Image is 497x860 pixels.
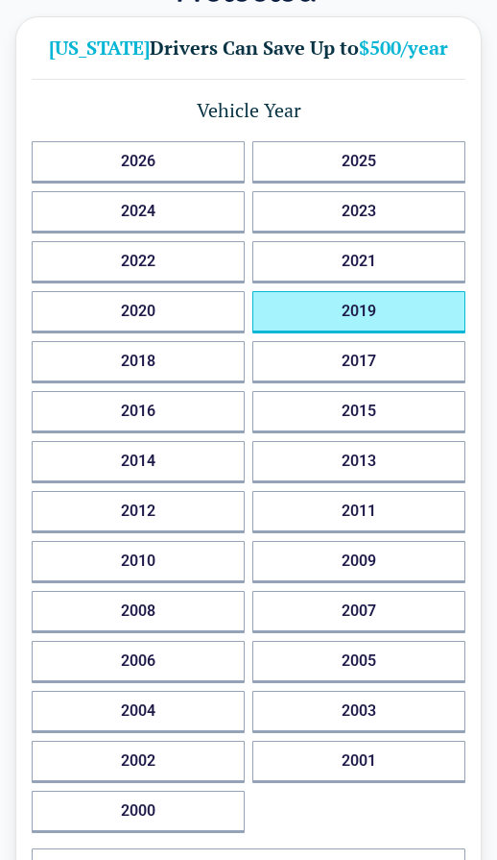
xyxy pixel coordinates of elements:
[252,141,465,184] button: 2025
[32,541,245,583] button: 2010
[32,391,245,433] button: 2016
[32,641,245,683] button: 2006
[32,33,465,63] h2: Drivers Can Save Up to
[252,541,465,583] button: 2009
[32,95,465,126] h1: Vehicle Year
[252,691,465,733] button: 2003
[32,691,245,733] button: 2004
[252,391,465,433] button: 2015
[32,291,245,333] button: 2020
[32,591,245,633] button: 2008
[49,35,150,61] b: [US_STATE]
[252,641,465,683] button: 2005
[252,491,465,533] button: 2011
[252,241,465,283] button: 2021
[252,591,465,633] button: 2007
[252,341,465,383] button: 2017
[32,491,245,533] button: 2012
[32,791,245,833] button: 2000
[252,291,465,333] button: 2019
[32,341,245,383] button: 2018
[252,741,465,783] button: 2001
[252,441,465,483] button: 2013
[32,191,245,233] button: 2024
[252,191,465,233] button: 2023
[359,35,448,61] b: $500/year
[32,141,245,184] button: 2026
[32,741,245,783] button: 2002
[32,441,245,483] button: 2014
[32,241,245,283] button: 2022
